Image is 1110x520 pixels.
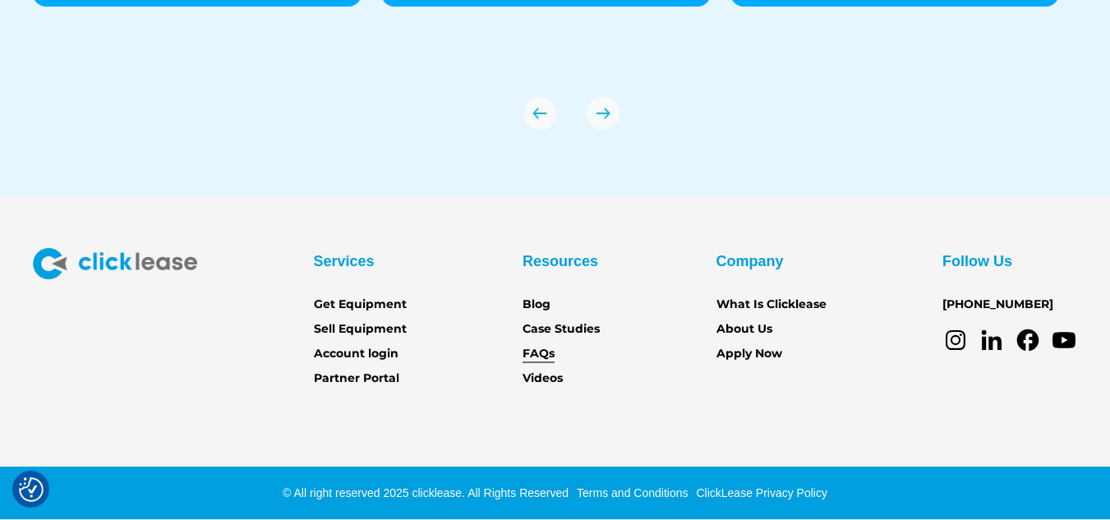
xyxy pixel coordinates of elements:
div: Resources [523,248,598,274]
div: © All right reserved 2025 clicklease. All Rights Reserved [283,485,569,501]
img: arrow Icon [587,97,619,130]
a: Videos [523,370,563,388]
a: Get Equipment [314,296,407,314]
div: next slide [587,97,619,130]
a: Account login [314,345,398,363]
div: Company [716,248,784,274]
img: arrow Icon [523,97,556,130]
a: Partner Portal [314,370,399,388]
a: [PHONE_NUMBER] [942,296,1053,314]
a: ClickLease Privacy Policy [692,486,827,499]
a: Terms and Conditions [573,486,688,499]
div: Services [314,248,375,274]
img: Revisit consent button [19,477,44,502]
button: Consent Preferences [19,477,44,502]
a: Blog [523,296,550,314]
div: Follow Us [942,248,1012,274]
div: previous slide [523,97,556,130]
a: About Us [716,320,772,338]
img: Clicklease logo [33,248,197,279]
a: FAQs [523,345,555,363]
a: Case Studies [523,320,600,338]
a: Sell Equipment [314,320,407,338]
a: Apply Now [716,345,782,363]
a: What Is Clicklease [716,296,827,314]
